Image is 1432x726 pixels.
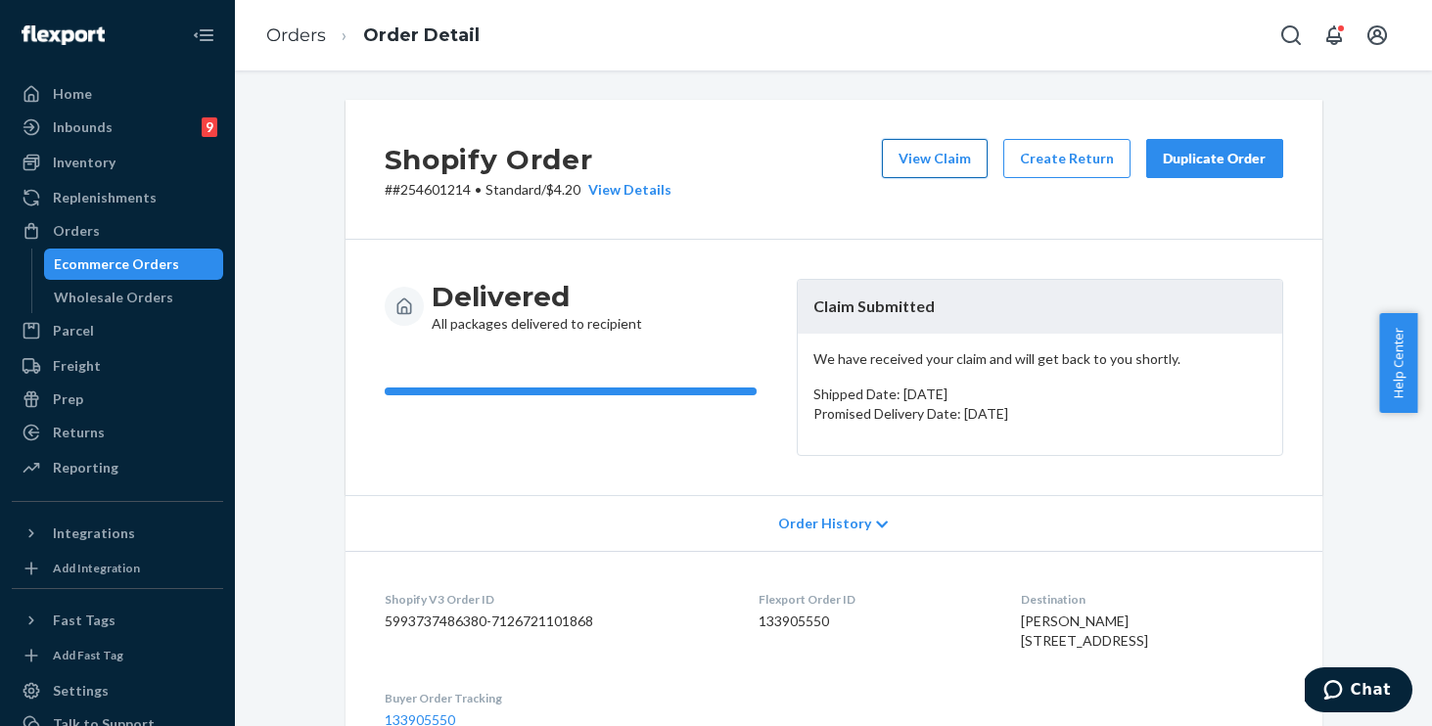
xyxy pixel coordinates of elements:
iframe: Opens a widget where you can chat to one of our agents [1305,667,1412,716]
div: Parcel [53,321,94,340]
button: Help Center [1379,313,1417,413]
button: View Details [580,180,671,200]
a: Settings [12,675,223,706]
dt: Buyer Order Tracking [385,690,727,706]
span: • [475,181,482,198]
dt: Flexport Order ID [759,591,990,608]
a: Inventory [12,147,223,178]
a: Order Detail [363,24,480,46]
a: Parcel [12,315,223,346]
p: Promised Delivery Date: [DATE] [813,404,1267,424]
dt: Destination [1021,591,1282,608]
div: All packages delivered to recipient [432,279,642,334]
button: Open Search Box [1271,16,1311,55]
dt: Shopify V3 Order ID [385,591,727,608]
a: Ecommerce Orders [44,249,224,280]
button: Integrations [12,518,223,549]
a: Add Integration [12,557,223,580]
ol: breadcrumbs [251,7,495,65]
a: Returns [12,417,223,448]
a: Orders [266,24,326,46]
a: Replenishments [12,182,223,213]
span: Order History [778,514,871,533]
div: Add Integration [53,560,140,576]
div: Wholesale Orders [54,288,173,307]
div: Add Fast Tag [53,647,123,663]
div: Integrations [53,523,135,543]
div: Inventory [53,153,115,172]
div: Freight [53,356,101,376]
div: Ecommerce Orders [54,254,179,274]
dd: 133905550 [759,612,990,631]
a: Wholesale Orders [44,282,224,313]
a: Prep [12,384,223,415]
div: Orders [53,221,100,241]
p: Shipped Date: [DATE] [813,385,1267,404]
div: Fast Tags [53,611,115,630]
button: Create Return [1003,139,1131,178]
div: Prep [53,389,83,409]
div: Replenishments [53,188,157,207]
button: View Claim [882,139,988,178]
div: Returns [53,423,105,442]
a: Freight [12,350,223,382]
div: Home [53,84,92,104]
span: Standard [485,181,541,198]
h3: Delivered [432,279,642,314]
div: Inbounds [53,117,113,137]
p: We have received your claim and will get back to you shortly. [813,349,1267,369]
p: # #254601214 / $4.20 [385,180,671,200]
h2: Shopify Order [385,139,671,180]
div: 9 [202,117,217,137]
button: Open account menu [1358,16,1397,55]
div: Duplicate Order [1163,149,1267,168]
a: Orders [12,215,223,247]
dd: 5993737486380-7126721101868 [385,612,727,631]
a: Home [12,78,223,110]
img: Flexport logo [22,25,105,45]
button: Duplicate Order [1146,139,1283,178]
a: Reporting [12,452,223,483]
header: Claim Submitted [798,280,1282,334]
button: Close Navigation [184,16,223,55]
div: Reporting [53,458,118,477]
div: Settings [53,681,109,701]
button: Open notifications [1315,16,1354,55]
span: [PERSON_NAME] [STREET_ADDRESS] [1021,613,1148,649]
button: Fast Tags [12,605,223,636]
a: Inbounds9 [12,112,223,143]
a: Add Fast Tag [12,644,223,667]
